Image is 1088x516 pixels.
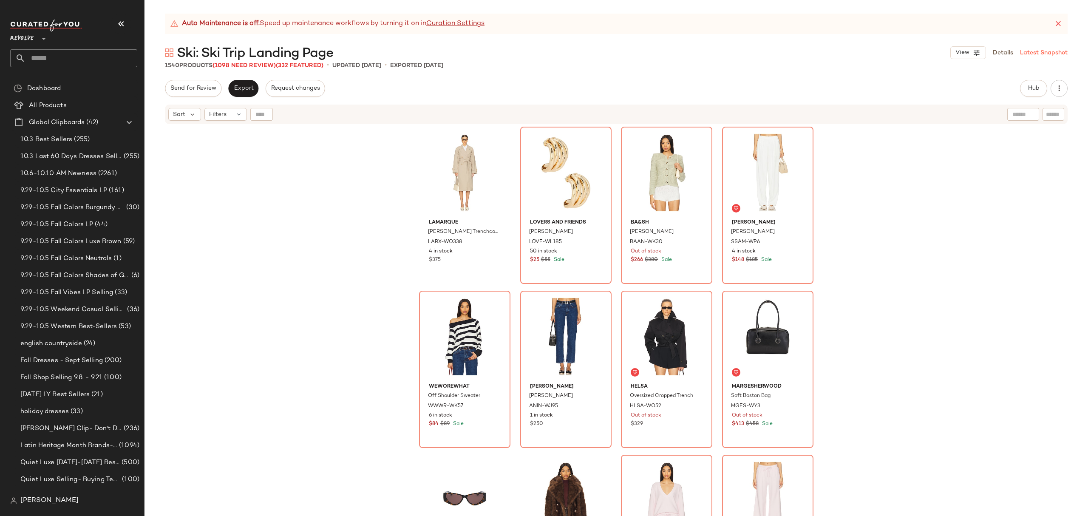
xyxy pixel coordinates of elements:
[523,130,609,215] img: LOVF-WL185_V1.jpg
[327,60,329,71] span: •
[122,152,139,162] span: (255)
[20,475,120,485] span: Quiet Luxe Selling- Buying Team
[732,412,762,420] span: Out of stock
[631,256,643,264] span: $266
[20,339,82,349] span: english countryside
[20,441,117,451] span: Latin Heritage Month Brands- DO NOT DELETE
[529,228,573,236] span: [PERSON_NAME]
[731,403,760,410] span: MGES-WY3
[731,228,775,236] span: [PERSON_NAME]
[530,383,602,391] span: [PERSON_NAME]
[429,256,441,264] span: $375
[271,85,320,92] span: Request changes
[20,356,103,366] span: Fall Dresses - Sept Selling
[20,237,122,247] span: 9.29-10.5 Fall Colors Luxe Brown
[631,420,643,428] span: $329
[120,475,139,485] span: (100)
[82,339,96,349] span: (24)
[10,497,17,504] img: svg%3e
[1020,48,1068,57] a: Latest Snapshot
[165,80,221,97] button: Send for Review
[27,84,61,94] span: Dashboard
[725,294,810,380] img: MGES-WY3_V1.jpg
[530,256,539,264] span: $25
[529,392,573,400] span: [PERSON_NAME]
[422,130,507,215] img: LARX-WO338_V1.jpg
[429,412,452,420] span: 6 in stock
[122,237,135,247] span: (59)
[732,256,744,264] span: $148
[125,203,139,213] span: (30)
[112,254,121,264] span: (1)
[20,496,79,506] span: [PERSON_NAME]
[266,80,325,97] button: Request changes
[429,248,453,255] span: 4 in stock
[228,80,258,97] button: Export
[130,271,139,281] span: (6)
[20,152,122,162] span: 10.3 Last 60 Days Dresses Selling
[1028,85,1040,92] span: Hub
[630,403,661,410] span: HLSA-WO52
[529,238,562,246] span: LOVF-WL185
[14,84,22,93] img: svg%3e
[20,407,69,417] span: holiday dresses
[530,420,543,428] span: $250
[212,62,276,69] span: (1098 Need Review)
[955,49,969,56] span: View
[645,256,658,264] span: $380
[530,248,557,255] span: 50 in stock
[20,135,72,145] span: 10.3 Best Sellers
[90,390,103,400] span: (21)
[530,412,553,420] span: 1 in stock
[20,458,120,468] span: Quiet Luxe [DATE]-[DATE] Best Sellers
[422,294,507,380] img: WWWR-WK57_V1.jpg
[428,392,480,400] span: Off Shoulder Sweater
[429,383,501,391] span: WeWoreWhat
[103,356,122,366] span: (200)
[125,305,139,315] span: (36)
[20,492,109,502] span: Sept MTD Beach Trip Selling
[69,407,83,417] span: (33)
[385,60,387,71] span: •
[390,61,443,70] p: Exported [DATE]
[631,383,703,391] span: Helsa
[660,257,672,263] span: Sale
[117,441,139,451] span: (1094)
[20,203,125,213] span: 9.29-10.5 Fall Colors Burgundy & Mauve
[429,219,501,227] span: LAMARQUE
[113,288,127,298] span: (33)
[20,271,130,281] span: 9.29-10.5 Fall Colors Shades of Green
[426,19,484,29] a: Curation Settings
[732,219,804,227] span: [PERSON_NAME]
[165,61,323,70] div: Products
[120,458,139,468] span: (500)
[429,420,439,428] span: $84
[122,424,139,434] span: (236)
[109,492,123,502] span: (53)
[630,238,663,246] span: BAAN-WK30
[29,101,67,111] span: All Products
[993,48,1013,57] a: Details
[10,29,34,44] span: Revolve
[428,403,463,410] span: WWWR-WK57
[20,424,122,434] span: [PERSON_NAME] Clip- Don't Delete
[428,228,500,236] span: [PERSON_NAME] Trenchcoat
[552,257,564,263] span: Sale
[182,19,260,29] strong: Auto Maintenance is off.
[93,220,108,230] span: (44)
[29,118,85,128] span: Global Clipboards
[759,257,772,263] span: Sale
[332,61,381,70] p: updated [DATE]
[177,45,333,62] span: Ski: Ski Trip Landing Page
[170,85,216,92] span: Send for Review
[20,305,125,315] span: 9.29-10.5 Weekend Casual Selling
[173,110,185,119] span: Sort
[451,421,464,427] span: Sale
[732,383,804,391] span: MARGESHERWOOD
[72,135,90,145] span: (255)
[624,294,709,380] img: HLSA-WO52_V1.jpg
[276,62,323,69] span: (332 Featured)
[96,169,117,179] span: (2261)
[631,219,703,227] span: ba&sh
[631,248,661,255] span: Out of stock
